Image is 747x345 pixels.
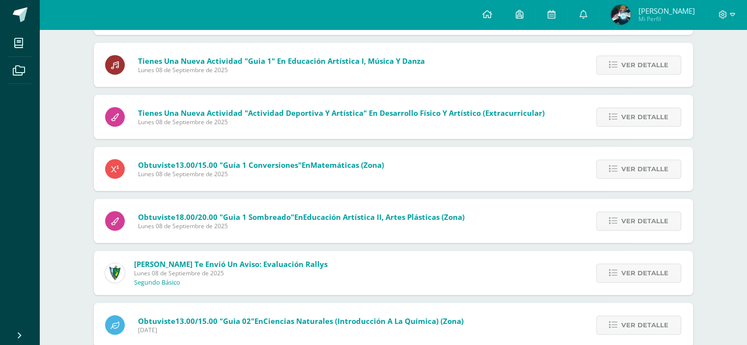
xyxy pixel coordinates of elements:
[134,259,328,269] span: [PERSON_NAME] te envió un aviso: Evaluación Rallys
[138,56,425,66] span: Tienes una nueva actividad "Guia 1" En Educación Artística I, Música y Danza
[621,316,668,334] span: Ver detalle
[138,66,425,74] span: Lunes 08 de Septiembre de 2025
[138,160,384,170] span: Obtuviste en
[638,6,694,16] span: [PERSON_NAME]
[138,118,545,126] span: Lunes 08 de Septiembre de 2025
[220,316,254,326] span: "Guia 02"
[220,212,294,222] span: "Guia 1 sombreado"
[138,222,465,230] span: Lunes 08 de Septiembre de 2025
[138,326,464,334] span: [DATE]
[138,316,464,326] span: Obtuviste en
[303,212,465,222] span: Educación Artística II, Artes Plásticas (Zona)
[263,316,464,326] span: Ciencias Naturales (Introducción a la Química) (Zona)
[134,279,180,287] p: Segundo Básico
[138,108,545,118] span: Tienes una nueva actividad "Actividad Deportiva y Artística" En Desarrollo Físico y Artístico (Ex...
[621,108,668,126] span: Ver detalle
[621,56,668,74] span: Ver detalle
[175,316,218,326] span: 13.00/15.00
[138,212,465,222] span: Obtuviste en
[621,212,668,230] span: Ver detalle
[105,263,125,283] img: 9f174a157161b4ddbe12118a61fed988.png
[175,212,218,222] span: 18.00/20.00
[611,5,631,25] img: 113de08f92fcec3dd5f42b5e50acf197.png
[638,15,694,23] span: Mi Perfil
[310,160,384,170] span: Matemáticas (Zona)
[220,160,302,170] span: "Guía 1 Conversiones"
[621,160,668,178] span: Ver detalle
[134,269,328,277] span: Lunes 08 de Septiembre de 2025
[621,264,668,282] span: Ver detalle
[175,160,218,170] span: 13.00/15.00
[138,170,384,178] span: Lunes 08 de Septiembre de 2025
